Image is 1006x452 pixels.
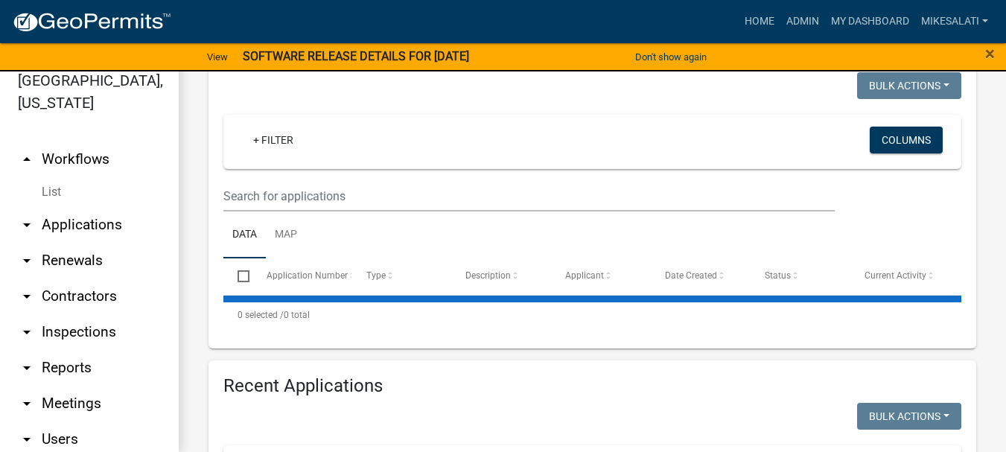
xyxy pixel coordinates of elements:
button: Bulk Actions [857,72,961,99]
i: arrow_drop_down [18,395,36,413]
span: Application Number [267,270,348,281]
span: Current Activity [865,270,926,281]
a: Data [223,211,266,259]
i: arrow_drop_down [18,359,36,377]
span: Description [465,270,511,281]
a: View [201,45,234,69]
button: Columns [870,127,943,153]
i: arrow_drop_down [18,287,36,305]
a: My Dashboard [825,7,915,36]
span: Status [765,270,791,281]
i: arrow_drop_down [18,430,36,448]
span: × [985,43,995,64]
a: + Filter [241,127,305,153]
i: arrow_drop_down [18,323,36,341]
datatable-header-cell: Current Activity [850,258,950,294]
datatable-header-cell: Date Created [651,258,751,294]
a: Admin [780,7,825,36]
datatable-header-cell: Application Number [252,258,351,294]
button: Bulk Actions [857,403,961,430]
input: Search for applications [223,181,835,211]
i: arrow_drop_up [18,150,36,168]
button: Close [985,45,995,63]
span: 0 selected / [238,310,284,320]
datatable-header-cell: Select [223,258,252,294]
strong: SOFTWARE RELEASE DETAILS FOR [DATE] [243,49,469,63]
h4: Recent Applications [223,375,961,397]
i: arrow_drop_down [18,216,36,234]
datatable-header-cell: Type [351,258,451,294]
span: Applicant [565,270,604,281]
div: 0 total [223,296,961,334]
i: arrow_drop_down [18,252,36,270]
span: Type [366,270,386,281]
a: Map [266,211,306,259]
a: MikeSalati [915,7,994,36]
datatable-header-cell: Applicant [551,258,651,294]
button: Don't show again [629,45,713,69]
span: Date Created [665,270,717,281]
a: Home [739,7,780,36]
datatable-header-cell: Description [451,258,551,294]
datatable-header-cell: Status [751,258,850,294]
